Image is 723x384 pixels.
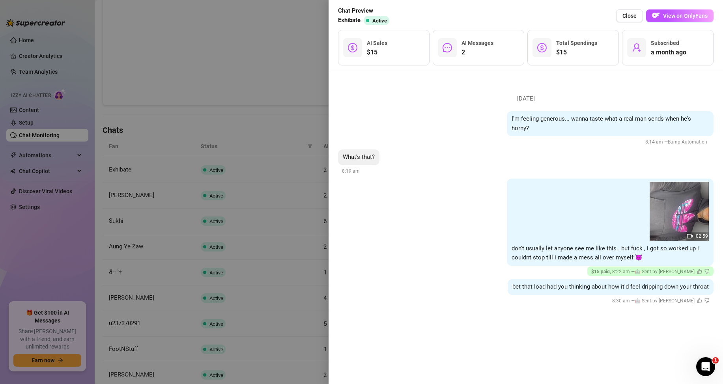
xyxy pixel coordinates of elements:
span: Subscribed [651,40,679,46]
span: View on OnlyFans [663,13,708,19]
span: Active [372,18,387,24]
span: 02:59 [696,233,708,239]
span: 🤖 Sent by [PERSON_NAME] [635,269,695,274]
span: 8:30 am — [612,298,710,304]
span: [DATE] [511,94,541,104]
span: $15 [556,48,597,57]
span: 8:22 am — [591,269,710,274]
span: video-camera [687,233,693,239]
span: 1 [712,357,719,363]
span: dislike [704,269,710,274]
span: message [443,43,452,52]
span: Total Spendings [556,40,597,46]
span: AI Sales [367,40,387,46]
span: bet that load had you thinking about how it'd feel dripping down your throat [512,283,709,290]
span: Chat Preview [338,6,392,16]
span: don't usually let anyone see me like this.. but fuck , i got so worked up i couldnt stop till i m... [512,245,699,261]
span: dollar [348,43,357,52]
span: Exhibate [338,16,361,25]
span: like [697,298,702,303]
span: like [697,269,702,274]
span: 🤖 Sent by [PERSON_NAME] [635,298,695,304]
button: OFView on OnlyFans [646,9,714,22]
img: OF [652,11,660,19]
span: Close [622,13,637,19]
span: I'm feeling generous... wanna taste what a real man sends when he's horny? [512,115,691,132]
span: 2 [461,48,493,57]
span: a month ago [651,48,686,57]
span: 8:19 am [342,168,360,174]
span: AI Messages [461,40,493,46]
span: user-add [632,43,641,52]
span: 8:14 am — [645,139,710,145]
span: Bump Automation [668,139,707,145]
img: media [650,182,709,241]
button: Close [616,9,643,22]
span: $15 [367,48,387,57]
iframe: Intercom live chat [696,357,715,376]
span: dislike [704,298,710,303]
span: dollar [537,43,547,52]
span: What's that? [343,153,375,160]
span: $ 15 paid , [591,269,612,274]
